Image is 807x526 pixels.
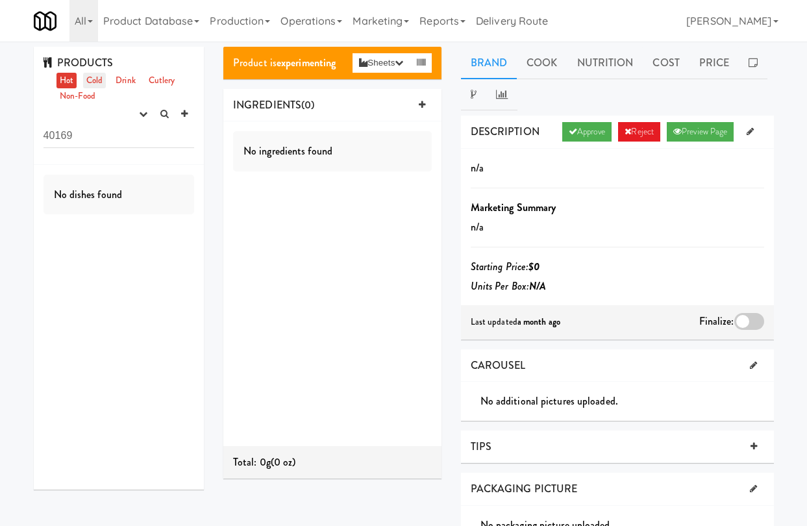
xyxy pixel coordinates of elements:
[43,124,195,148] input: Search dishes
[34,10,56,32] img: Micromart
[528,259,540,274] b: $0
[83,73,106,89] a: Cold
[233,97,301,112] span: INGREDIENTS
[461,47,517,79] a: Brand
[233,55,336,70] span: Product is
[471,259,540,274] i: Starting Price:
[471,481,578,496] span: PACKAGING PICTURE
[353,53,410,73] button: Sheets
[471,158,764,178] p: n/a
[618,122,660,142] a: Reject
[529,279,546,294] b: N/A
[471,218,764,237] p: n/a
[667,122,734,142] a: Preview Page
[145,73,179,89] a: Cutlery
[56,73,77,89] a: Hot
[471,200,556,215] b: Marketing Summary
[112,73,139,89] a: Drink
[471,316,560,328] span: Last updated
[517,47,567,79] a: Cook
[271,455,296,470] span: (0 oz)
[699,314,734,329] span: Finalize:
[56,88,99,105] a: Non-Food
[233,455,271,470] span: Total: 0g
[643,47,689,79] a: Cost
[301,97,314,112] span: (0)
[471,279,547,294] i: Units Per Box:
[689,47,739,79] a: Price
[277,55,336,70] b: experimenting
[567,47,643,79] a: Nutrition
[471,124,540,139] span: DESCRIPTION
[43,55,114,70] span: PRODUCTS
[471,439,491,454] span: TIPS
[562,122,612,142] a: Approve
[517,316,560,328] b: a month ago
[43,175,195,215] div: No dishes found
[233,131,432,171] div: No ingredients found
[480,392,774,411] div: No additional pictures uploaded.
[471,358,526,373] span: CAROUSEL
